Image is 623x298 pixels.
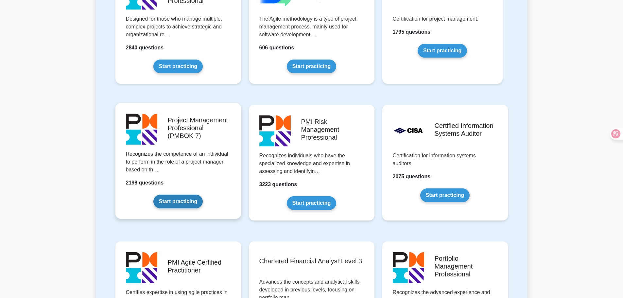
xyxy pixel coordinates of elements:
a: Start practicing [287,60,336,73]
a: Start practicing [153,60,203,73]
a: Start practicing [287,196,336,210]
a: Start practicing [420,188,470,202]
a: Start practicing [153,195,203,208]
a: Start practicing [418,44,467,58]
